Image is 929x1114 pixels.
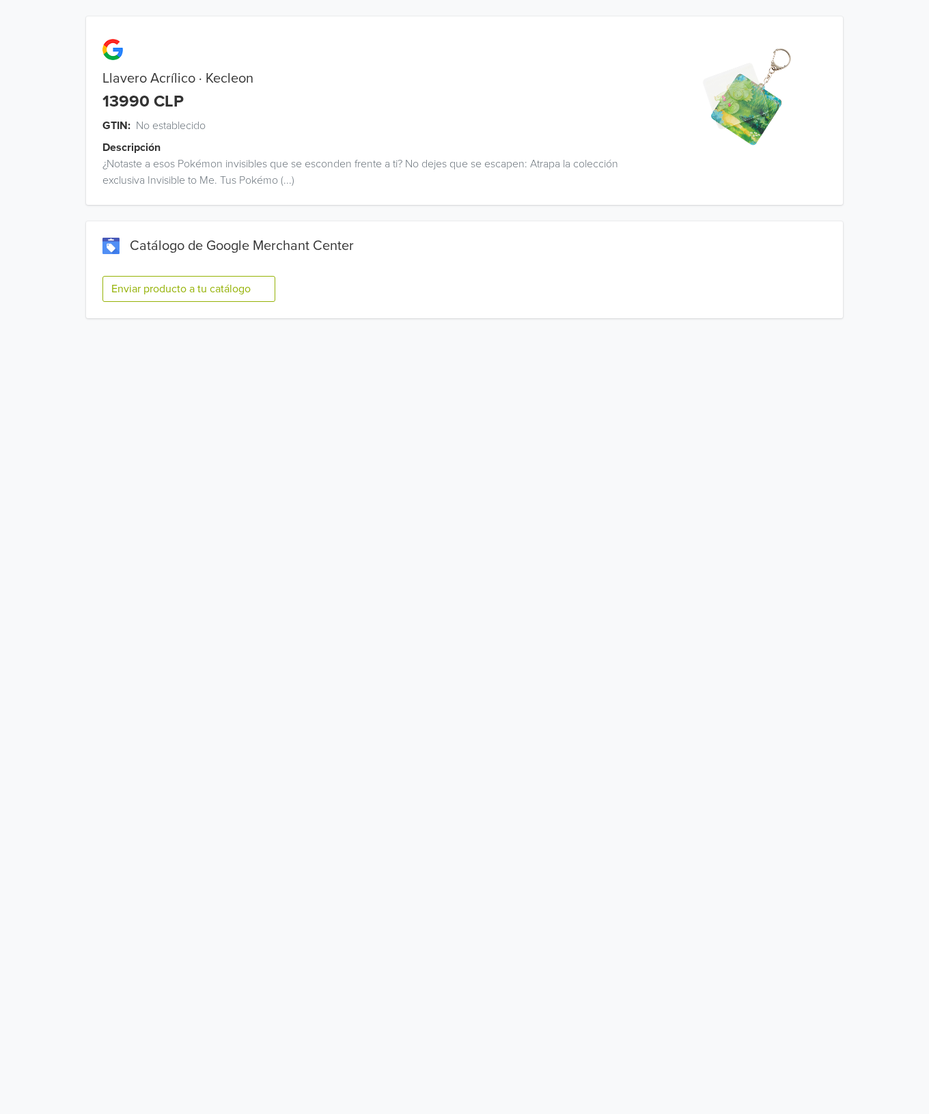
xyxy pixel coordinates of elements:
span: No establecido [136,117,206,134]
span: GTIN: [102,117,130,134]
img: product_image [697,44,800,147]
div: ¿Notaste a esos Pokémon invisibles que se esconden frente a ti? No dejes que se escapen: Atrapa l... [86,156,654,189]
div: Llavero Acrílico · Kecleon [86,70,654,87]
button: Enviar producto a tu catálogo [102,276,275,302]
div: Catálogo de Google Merchant Center [102,238,827,254]
div: 13990 CLP [102,92,184,112]
div: Descripción [102,139,670,156]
